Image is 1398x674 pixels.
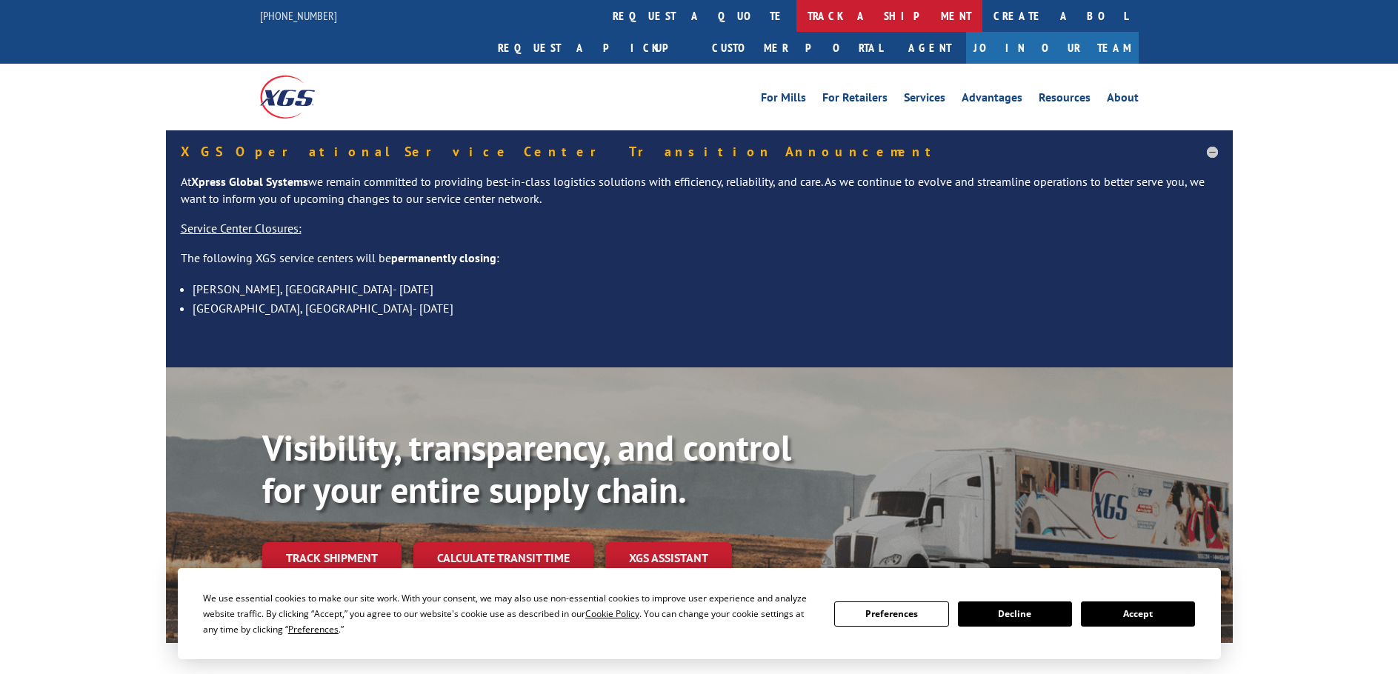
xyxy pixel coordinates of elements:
[585,607,639,620] span: Cookie Policy
[193,279,1218,298] li: [PERSON_NAME], [GEOGRAPHIC_DATA]- [DATE]
[181,250,1218,279] p: The following XGS service centers will be :
[761,92,806,108] a: For Mills
[904,92,945,108] a: Services
[178,568,1221,659] div: Cookie Consent Prompt
[1039,92,1091,108] a: Resources
[605,542,732,574] a: XGS ASSISTANT
[1107,92,1139,108] a: About
[262,424,791,513] b: Visibility, transparency, and control for your entire supply chain.
[966,32,1139,64] a: Join Our Team
[288,623,339,635] span: Preferences
[203,590,816,637] div: We use essential cookies to make our site work. With your consent, we may also use non-essential ...
[260,8,337,23] a: [PHONE_NUMBER]
[181,221,302,236] u: Service Center Closures:
[391,250,496,265] strong: permanently closing
[413,542,593,574] a: Calculate transit time
[181,173,1218,221] p: At we remain committed to providing best-in-class logistics solutions with efficiency, reliabilit...
[834,601,948,627] button: Preferences
[962,92,1022,108] a: Advantages
[193,298,1218,318] li: [GEOGRAPHIC_DATA], [GEOGRAPHIC_DATA]- [DATE]
[181,145,1218,159] h5: XGS Operational Service Center Transition Announcement
[191,174,308,189] strong: Xpress Global Systems
[487,32,701,64] a: Request a pickup
[1081,601,1195,627] button: Accept
[822,92,888,108] a: For Retailers
[893,32,966,64] a: Agent
[262,542,402,573] a: Track shipment
[958,601,1072,627] button: Decline
[701,32,893,64] a: Customer Portal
